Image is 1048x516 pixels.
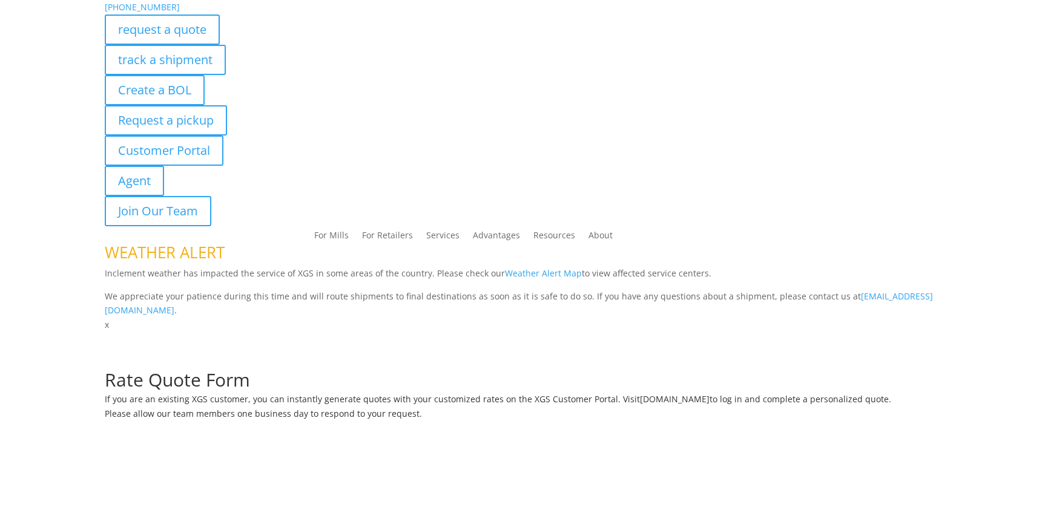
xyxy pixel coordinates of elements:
a: Create a BOL [105,75,205,105]
a: Join Our Team [105,196,211,226]
p: Inclement weather has impacted the service of XGS in some areas of the country. Please check our ... [105,266,943,289]
h6: Please allow our team members one business day to respond to your request. [105,410,943,424]
a: Advantages [473,231,520,244]
h1: Rate Quote Form [105,371,943,395]
h1: Request a Quote [105,332,943,356]
a: Weather Alert Map [505,267,582,279]
a: request a quote [105,15,220,45]
a: Agent [105,166,164,196]
p: We appreciate your patience during this time and will route shipments to final destinations as so... [105,289,943,318]
a: For Mills [314,231,349,244]
a: Request a pickup [105,105,227,136]
span: WEATHER ALERT [105,241,225,263]
a: [DOMAIN_NAME] [640,393,710,405]
a: About [588,231,613,244]
p: x [105,318,943,332]
a: Customer Portal [105,136,223,166]
a: Resources [533,231,575,244]
a: Services [426,231,460,244]
a: track a shipment [105,45,226,75]
p: Complete the form below for a customized quote based on your shipping needs. [105,356,943,371]
a: For Retailers [362,231,413,244]
a: [PHONE_NUMBER] [105,1,180,13]
span: to log in and complete a personalized quote. [710,393,891,405]
span: If you are an existing XGS customer, you can instantly generate quotes with your customized rates... [105,393,640,405]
